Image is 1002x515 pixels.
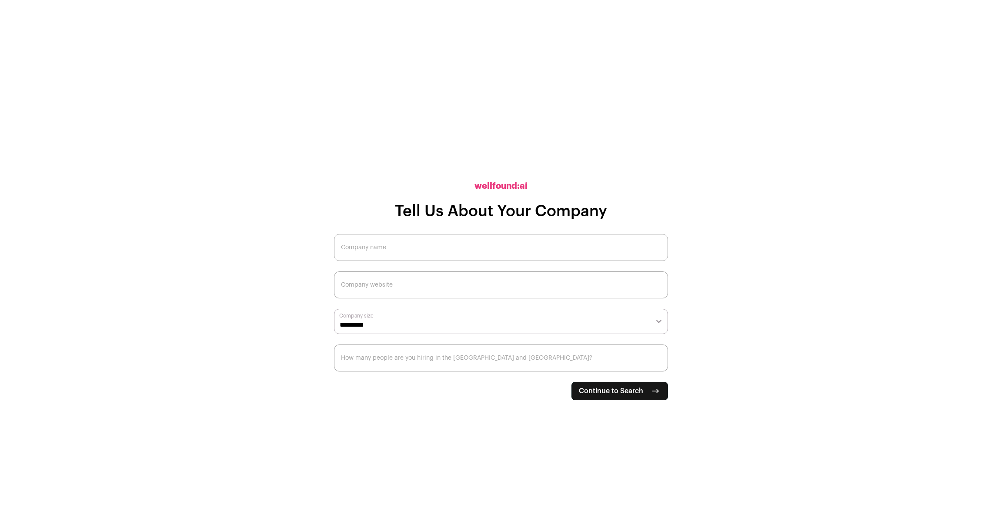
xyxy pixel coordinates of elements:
h2: wellfound:ai [474,180,528,192]
input: Company website [334,271,668,298]
input: How many people are you hiring in the US and Canada? [334,344,668,371]
button: Continue to Search [571,382,668,400]
input: Company name [334,234,668,261]
span: Continue to Search [579,386,643,396]
h1: Tell Us About Your Company [395,203,607,220]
